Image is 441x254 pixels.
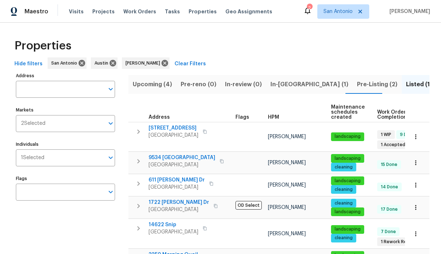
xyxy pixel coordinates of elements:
[307,4,312,12] div: 2
[331,105,365,120] span: Maintenance schedules created
[332,178,363,184] span: landscaping
[21,121,45,127] span: 2 Selected
[106,187,116,197] button: Open
[268,231,306,236] span: [PERSON_NAME]
[397,132,418,138] span: 9 Done
[268,134,306,139] span: [PERSON_NAME]
[270,79,348,89] span: In-[GEOGRAPHIC_DATA] (1)
[149,124,198,132] span: [STREET_ADDRESS]
[225,79,262,89] span: In-review (0)
[149,206,209,213] span: [GEOGRAPHIC_DATA]
[14,42,71,49] span: Properties
[106,153,116,163] button: Open
[16,176,115,181] label: Flags
[235,201,262,210] span: OD Select
[332,226,363,232] span: landscaping
[122,57,169,69] div: [PERSON_NAME]
[268,115,279,120] span: HPM
[149,199,209,206] span: 1722 [PERSON_NAME] Dr
[149,115,170,120] span: Address
[332,235,356,241] span: cleaning
[378,142,408,148] span: 1 Accepted
[125,60,163,67] span: [PERSON_NAME]
[332,200,356,206] span: cleaning
[172,57,209,71] button: Clear Filters
[378,229,399,235] span: 7 Done
[165,9,180,14] span: Tasks
[149,154,215,161] span: 9534 [GEOGRAPHIC_DATA]
[149,176,205,184] span: 611 [PERSON_NAME] Dr
[123,8,156,15] span: Work Orders
[106,84,116,94] button: Open
[332,164,356,170] span: cleaning
[25,8,48,15] span: Maestro
[149,132,198,139] span: [GEOGRAPHIC_DATA]
[51,60,80,67] span: San Antonio
[181,79,216,89] span: Pre-reno (0)
[406,79,436,89] span: Listed (13)
[94,60,111,67] span: Austin
[332,209,363,215] span: landscaping
[12,57,45,71] button: Hide filters
[16,108,115,112] label: Markets
[149,228,198,236] span: [GEOGRAPHIC_DATA]
[378,239,428,245] span: 1 Rework Requested
[377,110,423,120] span: Work Order Completion
[16,74,115,78] label: Address
[14,60,43,69] span: Hide filters
[16,142,115,146] label: Individuals
[332,156,363,162] span: landscaping
[149,161,215,168] span: [GEOGRAPHIC_DATA]
[225,8,272,15] span: Geo Assignments
[378,184,401,190] span: 14 Done
[149,221,198,228] span: 14622 Snip
[387,8,430,15] span: [PERSON_NAME]
[189,8,217,15] span: Properties
[268,160,306,165] span: [PERSON_NAME]
[323,8,353,15] span: San Antonio
[48,57,87,69] div: San Antonio
[357,79,397,89] span: Pre-Listing (2)
[133,79,172,89] span: Upcoming (4)
[92,8,115,15] span: Projects
[332,133,363,140] span: landscaping
[378,162,400,168] span: 15 Done
[106,118,116,128] button: Open
[175,60,206,69] span: Clear Filters
[69,8,84,15] span: Visits
[91,57,118,69] div: Austin
[149,184,205,191] span: [GEOGRAPHIC_DATA]
[378,206,401,213] span: 17 Done
[21,155,44,161] span: 1 Selected
[268,205,306,210] span: [PERSON_NAME]
[235,115,249,120] span: Flags
[378,132,394,138] span: 1 WIP
[268,183,306,188] span: [PERSON_NAME]
[332,187,356,193] span: cleaning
